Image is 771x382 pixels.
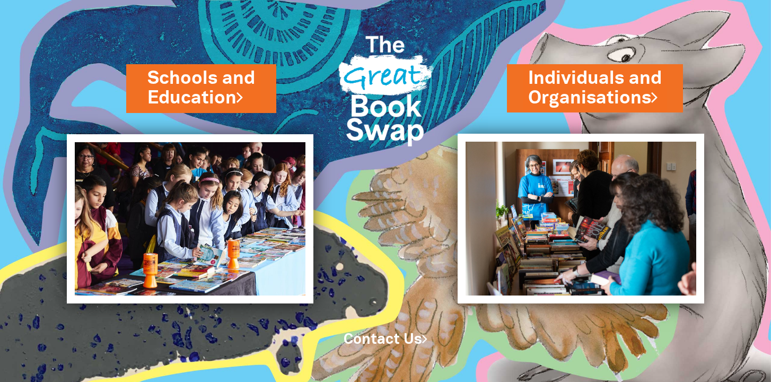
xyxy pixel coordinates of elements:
img: Great Bookswap logo [329,13,442,162]
img: Schools and Education [67,134,313,303]
a: Schools andEducation [147,66,255,110]
img: Individuals and Organisations [458,134,704,303]
a: Contact Us [344,333,427,346]
a: Individuals andOrganisations [528,66,662,110]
